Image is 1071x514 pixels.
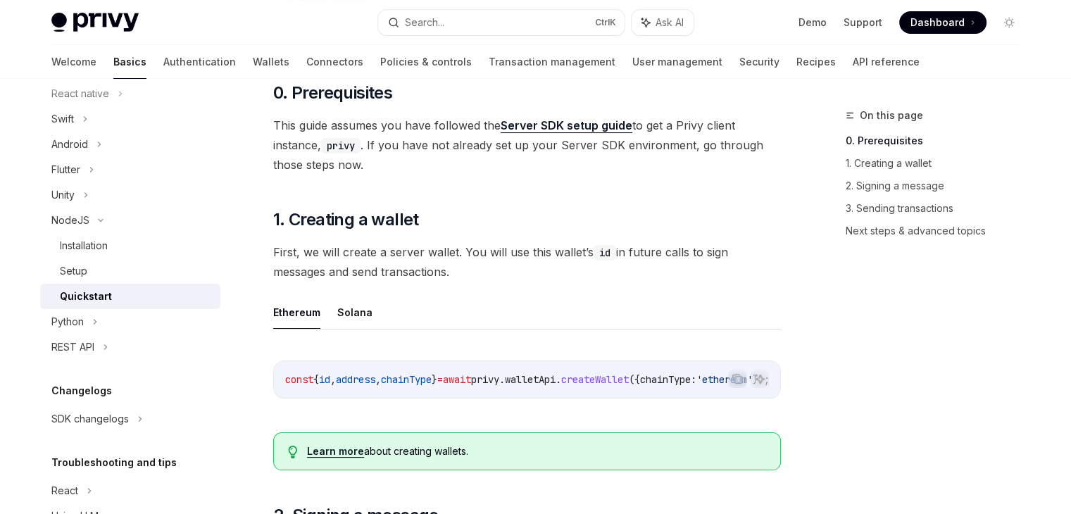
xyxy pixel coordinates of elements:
[273,115,781,175] span: This guide assumes you have followed the to get a Privy client instance, . If you have not alread...
[288,446,298,458] svg: Tip
[306,45,363,79] a: Connectors
[899,11,987,34] a: Dashboard
[846,175,1032,197] a: 2. Signing a message
[51,187,75,203] div: Unity
[51,454,177,471] h5: Troubleshooting and tips
[594,245,616,261] code: id
[60,237,108,254] div: Installation
[51,339,94,356] div: REST API
[307,444,765,458] div: about creating wallets.
[505,373,556,386] span: walletApi
[273,82,392,104] span: 0. Prerequisites
[595,17,616,28] span: Ctrl K
[253,45,289,79] a: Wallets
[846,197,1032,220] a: 3. Sending transactions
[696,373,753,386] span: 'ethereum'
[846,152,1032,175] a: 1. Creating a wallet
[853,45,920,79] a: API reference
[381,373,432,386] span: chainType
[910,15,965,30] span: Dashboard
[489,45,615,79] a: Transaction management
[656,15,684,30] span: Ask AI
[313,373,319,386] span: {
[51,482,78,499] div: React
[51,382,112,399] h5: Changelogs
[753,373,770,386] span: });
[336,373,375,386] span: address
[40,258,220,284] a: Setup
[846,220,1032,242] a: Next steps & advanced topics
[321,138,361,153] code: privy
[113,45,146,79] a: Basics
[432,373,437,386] span: }
[728,370,746,388] button: Copy the contents from the code block
[629,373,640,386] span: ({
[60,288,112,305] div: Quickstart
[796,45,836,79] a: Recipes
[632,10,694,35] button: Ask AI
[471,373,499,386] span: privy
[51,136,88,153] div: Android
[330,373,336,386] span: ,
[501,118,632,133] a: Server SDK setup guide
[273,242,781,282] span: First, we will create a server wallet. You will use this wallet’s in future calls to sign message...
[319,373,330,386] span: id
[51,410,129,427] div: SDK changelogs
[51,13,139,32] img: light logo
[844,15,882,30] a: Support
[860,107,923,124] span: On this page
[375,373,381,386] span: ,
[51,45,96,79] a: Welcome
[285,373,313,386] span: const
[307,445,364,458] a: Learn more
[273,296,320,329] button: Ethereum
[640,373,696,386] span: chainType:
[60,263,87,280] div: Setup
[51,212,89,229] div: NodeJS
[378,10,625,35] button: Search...CtrlK
[51,111,74,127] div: Swift
[556,373,561,386] span: .
[751,370,769,388] button: Ask AI
[798,15,827,30] a: Demo
[40,233,220,258] a: Installation
[998,11,1020,34] button: Toggle dark mode
[51,161,80,178] div: Flutter
[499,373,505,386] span: .
[380,45,472,79] a: Policies & controls
[437,373,443,386] span: =
[273,208,419,231] span: 1. Creating a wallet
[632,45,722,79] a: User management
[337,296,372,329] button: Solana
[163,45,236,79] a: Authentication
[561,373,629,386] span: createWallet
[846,130,1032,152] a: 0. Prerequisites
[40,284,220,309] a: Quickstart
[443,373,471,386] span: await
[739,45,779,79] a: Security
[405,14,444,31] div: Search...
[51,313,84,330] div: Python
